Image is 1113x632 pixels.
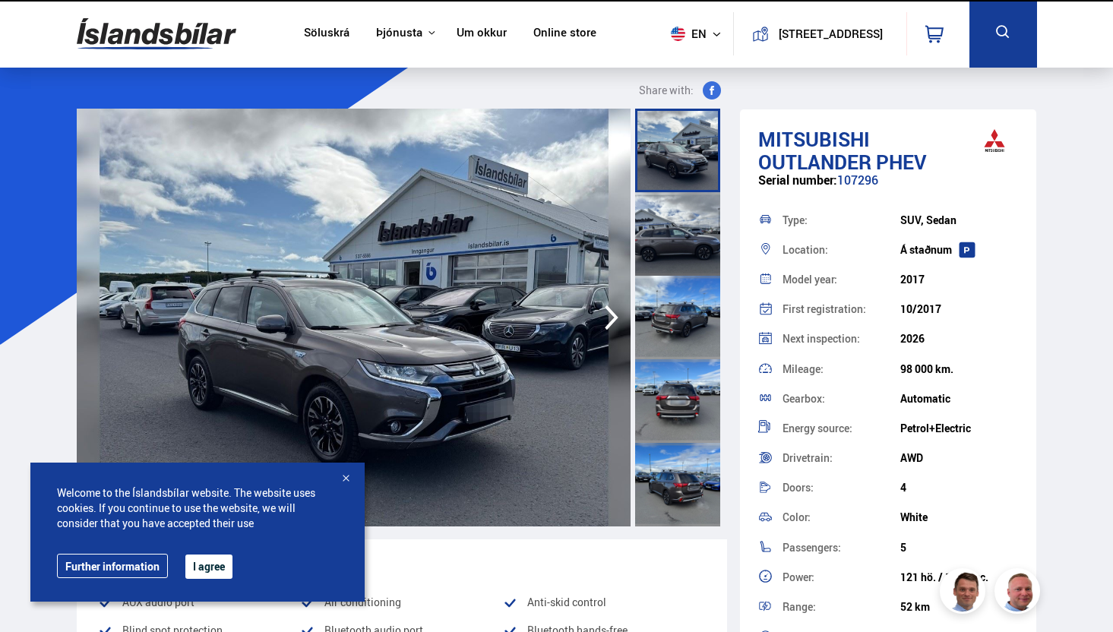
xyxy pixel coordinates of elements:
div: Color: [783,512,900,523]
div: 4 [900,482,1018,494]
span: en [665,27,703,41]
div: Á staðnum [900,244,1018,256]
button: I agree [185,555,232,579]
span: Mitsubishi [758,125,870,153]
div: 5 [900,542,1018,554]
span: Serial number: [758,172,837,188]
div: 98 000 km. [900,363,1018,375]
a: Further information [57,554,168,578]
div: Model year: [783,274,900,285]
div: Next inspection: [783,333,900,344]
a: Online store [533,26,596,42]
img: 3460926.jpeg [77,109,631,526]
img: siFngHWaQ9KaOqBr.png [997,570,1042,616]
span: Welcome to the Íslandsbílar website. The website uses cookies. If you continue to use the website... [57,485,338,531]
div: First registration: [783,304,900,314]
div: 52 km [900,601,1018,613]
a: Söluskrá [304,26,349,42]
li: AUX audio port [98,593,301,611]
div: Power: [783,572,900,583]
div: White [900,511,1018,523]
button: en [665,11,733,56]
div: Mileage: [783,364,900,374]
div: Type: [783,215,900,226]
div: Drivetrain: [783,453,900,463]
div: Automatic [900,393,1018,405]
button: Share with: [633,81,727,100]
div: Doors: [783,482,900,493]
div: Popular equipment [98,551,707,574]
button: [STREET_ADDRESS] [775,27,887,40]
a: Um okkur [457,26,507,42]
div: Petrol+Electric [900,422,1018,434]
img: FbJEzSuNWCJXmdc-.webp [942,570,988,616]
span: Outlander PHEV [758,148,927,175]
div: 10/2017 [900,303,1018,315]
li: Air conditioning [300,593,503,611]
div: 107296 [758,173,1018,203]
div: Passengers: [783,542,900,553]
div: Energy source: [783,423,900,434]
a: [STREET_ADDRESS] [742,12,897,55]
div: 2017 [900,273,1018,286]
div: SUV, Sedan [900,214,1018,226]
div: Range: [783,602,900,612]
div: AWD [900,452,1018,464]
button: Þjónusta [376,26,422,40]
img: G0Ugv5HjCgRt.svg [77,9,236,58]
div: Gearbox: [783,393,900,404]
img: brand logo [964,117,1025,164]
div: Location: [783,245,900,255]
div: 2026 [900,333,1018,345]
div: 121 hö. / 1.998 cc. [900,571,1018,583]
li: Anti-skid control [503,593,706,611]
img: svg+xml;base64,PHN2ZyB4bWxucz0iaHR0cDovL3d3dy53My5vcmcvMjAwMC9zdmciIHdpZHRoPSI1MTIiIGhlaWdodD0iNT... [671,27,685,41]
span: Share with: [639,81,694,100]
